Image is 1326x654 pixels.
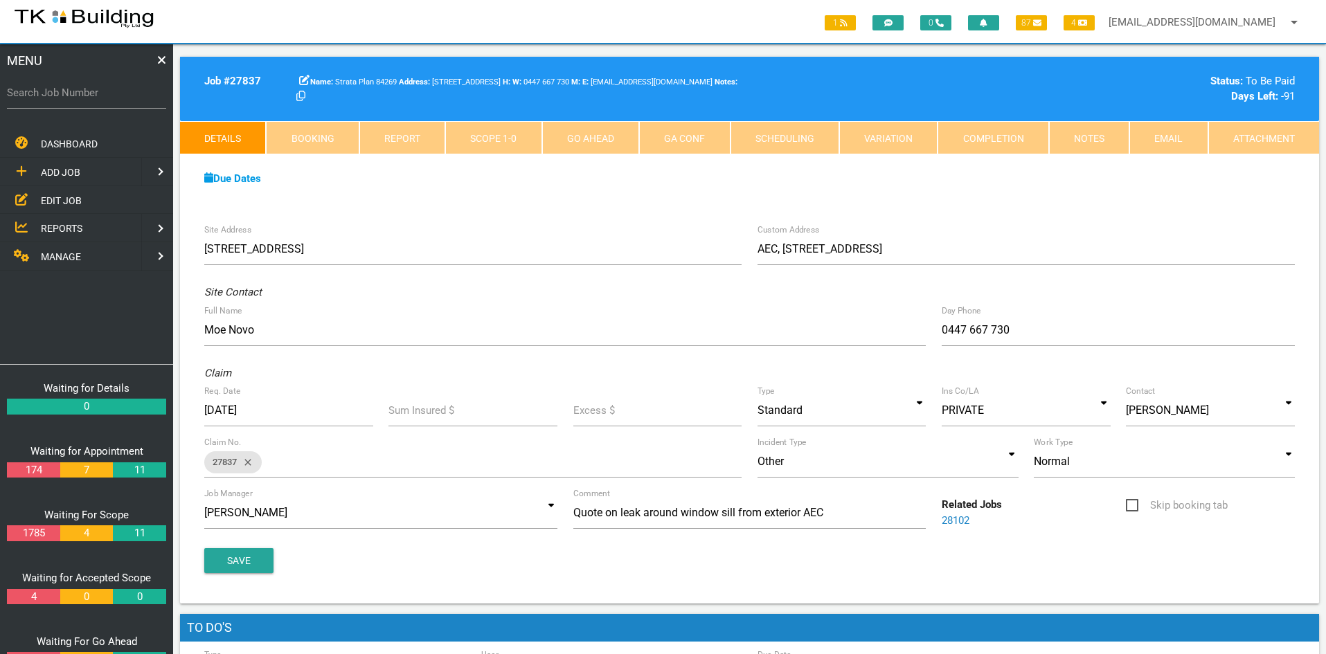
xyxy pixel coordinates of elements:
[1064,15,1095,30] span: 4
[41,167,80,178] span: ADD JOB
[758,224,820,236] label: Custom Address
[204,75,261,87] b: Job # 27837
[41,194,82,206] span: EDIT JOB
[204,548,274,573] button: Save
[7,462,60,478] a: 174
[1210,75,1243,87] b: Status:
[60,589,113,605] a: 0
[582,78,589,87] b: E:
[503,78,510,87] b: H:
[204,224,251,236] label: Site Address
[113,525,165,541] a: 11
[942,385,979,397] label: Ins Co/LA
[113,462,165,478] a: 11
[310,78,397,87] span: Strata Plan 84269
[1231,90,1278,102] b: Days Left:
[1049,121,1129,154] a: Notes
[938,121,1048,154] a: Completion
[825,15,856,30] span: 1
[942,305,981,317] label: Day Phone
[7,399,166,415] a: 0
[22,572,151,584] a: Waiting for Accepted Scope
[7,85,166,101] label: Search Job Number
[445,121,541,154] a: Scope 1-0
[942,498,1002,511] b: Related Jobs
[512,78,569,87] span: 0447 667 730
[14,7,154,29] img: s3file
[204,436,242,448] label: Claim No.
[204,305,242,317] label: Full Name
[204,286,262,298] i: Site Contact
[113,589,165,605] a: 0
[204,385,240,397] label: Req. Date
[180,121,266,154] a: Details
[920,15,951,30] span: 0
[44,382,129,394] a: Waiting for Details
[542,121,639,154] a: Go Ahead
[1034,436,1073,448] label: Work Type
[41,138,98,149] span: DASHBOARD
[60,462,113,478] a: 7
[204,487,253,500] label: Job Manager
[7,51,42,70] span: MENU
[1126,497,1228,514] span: Skip booking tab
[573,487,610,500] label: Comment
[1034,73,1295,105] div: To Be Paid -91
[582,78,713,87] span: [EMAIL_ADDRESS][DOMAIN_NAME]
[310,78,333,87] b: Name:
[180,614,1319,642] h1: To Do's
[399,78,501,87] span: [STREET_ADDRESS]
[359,121,445,154] a: Report
[942,514,969,527] a: 28102
[1126,385,1155,397] label: Contact
[758,385,775,397] label: Type
[237,451,253,473] i: close
[512,78,521,87] b: W:
[266,121,359,154] a: Booking
[758,436,806,448] label: Incident Type
[204,172,261,185] a: Due Dates
[715,78,737,87] b: Notes:
[41,223,82,234] span: REPORTS
[399,78,430,87] b: Address:
[41,251,81,262] span: MANAGE
[839,121,938,154] a: Variation
[44,509,129,521] a: Waiting For Scope
[639,121,730,154] a: GA Conf
[388,403,454,419] label: Sum Insured $
[1129,121,1208,154] a: Email
[204,451,262,473] div: 27837
[573,403,615,419] label: Excess $
[204,367,231,379] i: Claim
[296,90,305,102] a: Click here copy customer information.
[7,525,60,541] a: 1785
[571,78,580,87] b: M:
[1016,15,1047,30] span: 87
[30,445,143,457] a: Waiting for Appointment
[731,121,839,154] a: Scheduling
[7,589,60,605] a: 4
[60,525,113,541] a: 4
[1208,121,1319,154] a: Attachment
[37,635,137,648] a: Waiting For Go Ahead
